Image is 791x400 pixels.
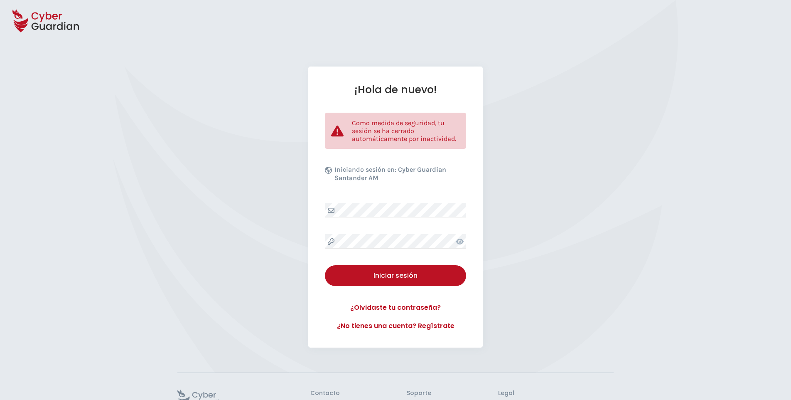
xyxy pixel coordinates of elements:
[325,321,466,331] a: ¿No tienes una cuenta? Regístrate
[498,390,614,397] h3: Legal
[407,390,431,397] h3: Soporte
[352,119,460,143] p: Como medida de seguridad, tu sesión se ha cerrado automáticamente por inactividad.
[331,271,460,281] div: Iniciar sesión
[325,303,466,313] a: ¿Olvidaste tu contraseña?
[325,265,466,286] button: Iniciar sesión
[310,390,340,397] h3: Contacto
[325,83,466,96] h1: ¡Hola de nuevo!
[334,165,446,182] b: Cyber Guardian Santander AM
[334,165,464,186] p: Iniciando sesión en:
